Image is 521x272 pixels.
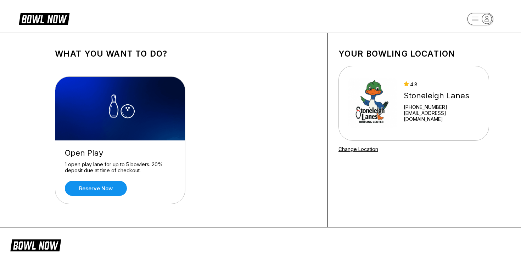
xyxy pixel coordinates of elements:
div: [PHONE_NUMBER] [404,104,480,110]
h1: Your bowling location [338,49,489,59]
img: Stoneleigh Lanes [348,77,397,130]
h1: What you want to do? [55,49,317,59]
div: 4.8 [404,81,480,87]
div: Open Play [65,148,175,158]
a: Change Location [338,146,378,152]
img: Open Play [55,77,186,140]
div: 1 open play lane for up to 5 bowlers. 20% deposit due at time of checkout. [65,161,175,174]
a: Reserve now [65,181,127,196]
div: Stoneleigh Lanes [404,91,480,100]
a: [EMAIL_ADDRESS][DOMAIN_NAME] [404,110,480,122]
